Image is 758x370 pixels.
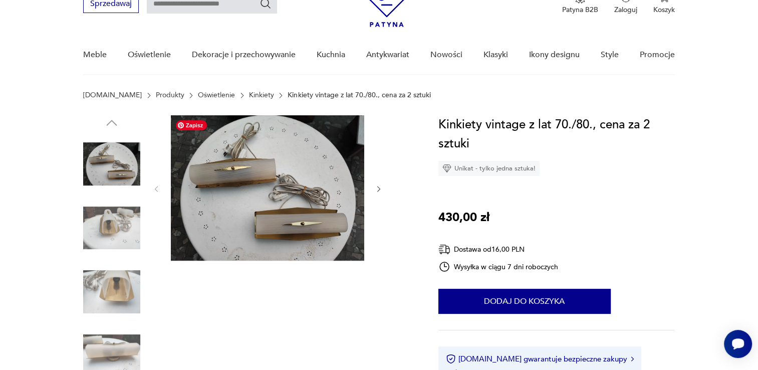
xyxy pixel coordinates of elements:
[438,243,559,256] div: Dostawa od 16,00 PLN
[724,330,752,358] iframe: Smartsupp widget button
[446,354,456,364] img: Ikona certyfikatu
[83,91,142,99] a: [DOMAIN_NAME]
[288,91,430,99] p: Kinkiety vintage z lat 70./80., cena za 2 sztuki
[631,356,634,361] img: Ikona strzałki w prawo
[83,263,140,320] img: Zdjęcie produktu Kinkiety vintage z lat 70./80., cena za 2 sztuki
[438,289,611,314] button: Dodaj do koszyka
[171,115,364,261] img: Zdjęcie produktu Kinkiety vintage z lat 70./80., cena za 2 sztuki
[176,120,207,130] span: Zapisz
[529,36,580,74] a: Ikony designu
[483,36,508,74] a: Klasyki
[640,36,675,74] a: Promocje
[438,208,489,227] p: 430,00 zł
[83,135,140,193] img: Zdjęcie produktu Kinkiety vintage z lat 70./80., cena za 2 sztuki
[601,36,619,74] a: Style
[442,164,451,173] img: Ikona diamentu
[430,36,462,74] a: Nowości
[192,36,296,74] a: Dekoracje i przechowywanie
[438,161,540,176] div: Unikat - tylko jedna sztuka!
[562,5,598,15] p: Patyna B2B
[83,1,139,8] a: Sprzedawaj
[614,5,637,15] p: Zaloguj
[317,36,345,74] a: Kuchnia
[366,36,409,74] a: Antykwariat
[438,243,450,256] img: Ikona dostawy
[438,261,559,273] div: Wysyłka w ciągu 7 dni roboczych
[446,354,634,364] button: [DOMAIN_NAME] gwarantuje bezpieczne zakupy
[83,36,107,74] a: Meble
[249,91,274,99] a: Kinkiety
[83,200,140,257] img: Zdjęcie produktu Kinkiety vintage z lat 70./80., cena za 2 sztuki
[156,91,184,99] a: Produkty
[128,36,171,74] a: Oświetlenie
[438,115,675,153] h1: Kinkiety vintage z lat 70./80., cena za 2 sztuki
[198,91,235,99] a: Oświetlenie
[653,5,675,15] p: Koszyk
